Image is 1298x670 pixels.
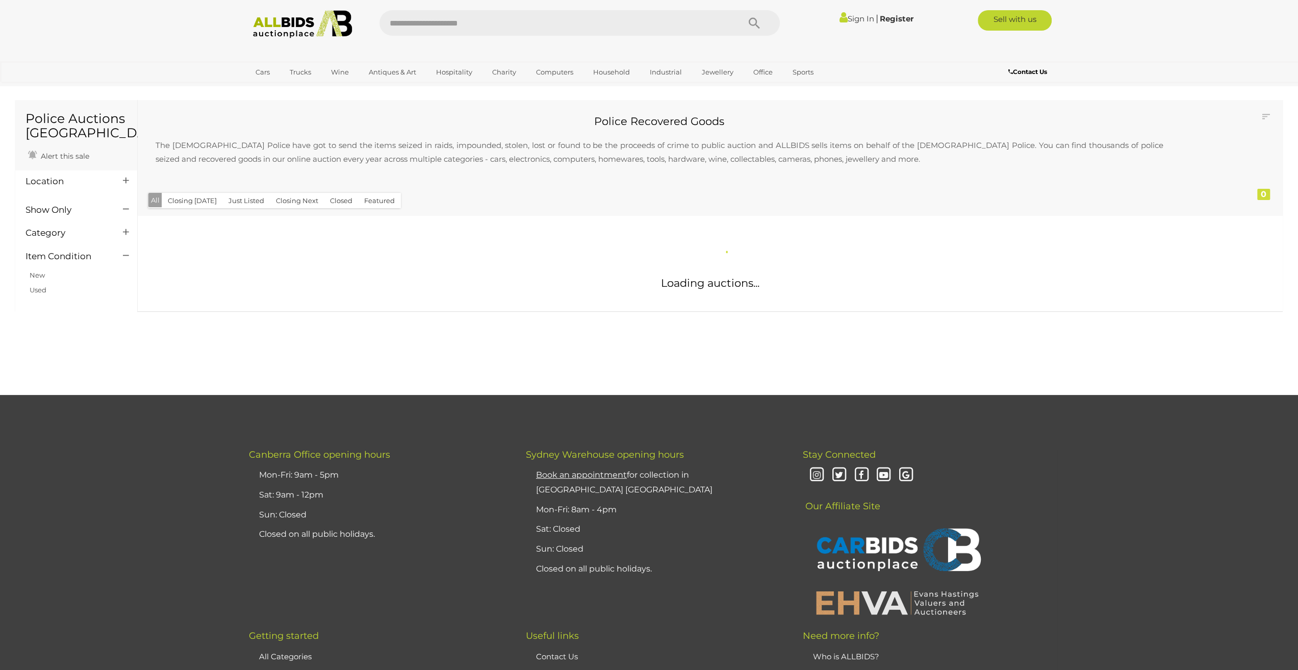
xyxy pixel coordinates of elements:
a: Trucks [283,64,318,81]
a: Household [587,64,637,81]
a: [GEOGRAPHIC_DATA] [249,81,335,97]
a: New [30,271,45,279]
li: Sat: Closed [533,519,777,539]
a: Alert this sale [26,147,92,163]
span: Useful links [526,630,579,641]
img: CARBIDS Auctionplace [810,517,984,585]
a: Used [30,286,46,294]
h2: Police Recovered Goods [145,115,1173,127]
a: Antiques & Art [362,64,423,81]
img: Allbids.com.au [247,10,358,38]
a: Contact Us [1008,66,1049,78]
button: Closed [324,193,359,209]
li: Closed on all public holidays. [257,525,500,544]
a: Sports [786,64,820,81]
a: Charity [486,64,523,81]
a: Office [747,64,779,81]
button: Closing [DATE] [162,193,223,209]
span: Need more info? [803,630,879,641]
img: EHVA | Evans Hastings Valuers and Auctioneers [810,589,984,616]
i: Google [897,466,915,484]
span: Our Affiliate Site [803,485,880,512]
a: Cars [249,64,276,81]
h1: Police Auctions [GEOGRAPHIC_DATA] [26,112,127,140]
span: Sydney Warehouse opening hours [526,449,684,460]
button: Just Listed [222,193,270,209]
h4: Show Only [26,205,108,215]
u: Book an appointment [536,470,627,480]
a: Contact Us [536,652,578,661]
button: Featured [358,193,401,209]
span: Stay Connected [803,449,876,460]
p: The [DEMOGRAPHIC_DATA] Police have got to send the items seized in raids, impounded, stolen, lost... [145,128,1173,176]
i: Facebook [852,466,870,484]
a: Who is ALLBIDS? [813,652,879,661]
a: Sell with us [978,10,1052,31]
b: Contact Us [1008,68,1047,76]
span: Loading auctions... [661,277,759,289]
h4: Item Condition [26,252,108,261]
h4: Category [26,228,108,238]
a: Computers [529,64,580,81]
li: Closed on all public holidays. [533,559,777,579]
a: Hospitality [429,64,479,81]
button: Search [729,10,780,36]
i: Youtube [875,466,893,484]
i: Twitter [830,466,848,484]
a: Register [880,14,913,23]
li: Sun: Closed [533,539,777,559]
button: All [148,193,162,208]
li: Sun: Closed [257,505,500,525]
i: Instagram [808,466,826,484]
li: Mon-Fri: 9am - 5pm [257,465,500,485]
span: | [876,13,878,24]
h4: Location [26,177,108,186]
li: Mon-Fri: 8am - 4pm [533,500,777,520]
a: Jewellery [695,64,740,81]
span: Getting started [249,630,319,641]
a: Book an appointmentfor collection in [GEOGRAPHIC_DATA] [GEOGRAPHIC_DATA] [536,470,712,494]
div: 0 [1257,189,1270,200]
a: Wine [324,64,355,81]
li: Sat: 9am - 12pm [257,485,500,505]
a: All Categories [259,652,312,661]
a: Industrial [643,64,689,81]
a: Sign In [839,14,874,23]
span: Alert this sale [38,152,89,161]
span: Canberra Office opening hours [249,449,390,460]
button: Closing Next [270,193,324,209]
